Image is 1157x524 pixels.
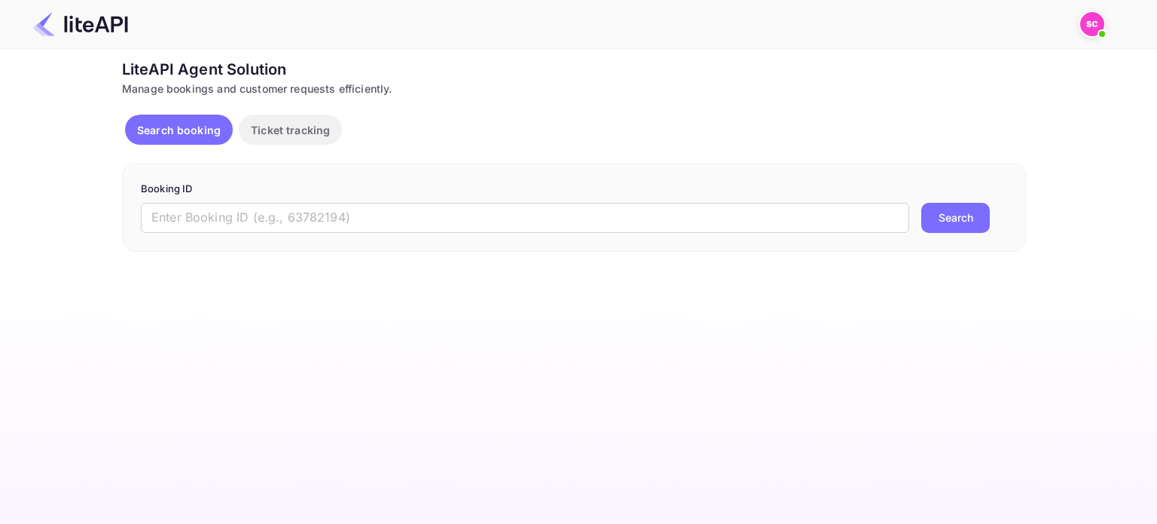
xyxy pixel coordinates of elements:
[141,203,909,233] input: Enter Booking ID (e.g., 63782194)
[921,203,990,233] button: Search
[251,122,330,138] p: Ticket tracking
[33,12,128,36] img: LiteAPI Logo
[137,122,221,138] p: Search booking
[122,58,1026,81] div: LiteAPI Agent Solution
[122,81,1026,97] div: Manage bookings and customer requests efficiently.
[141,182,1007,197] p: Booking ID
[1080,12,1104,36] img: Soufiane Chemsy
